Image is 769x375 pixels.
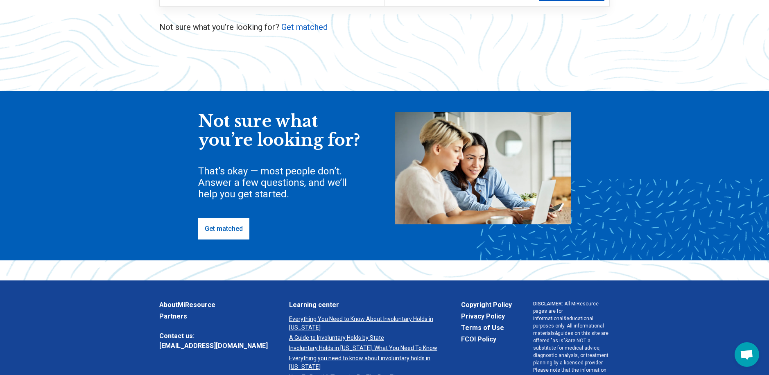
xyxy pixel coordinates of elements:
a: Partners [159,312,268,321]
a: A Guide to Involuntary Holds by State [289,334,440,342]
a: Everything you need to know about involuntary holds in [US_STATE] [289,354,440,371]
div: That’s okay — most people don’t. Answer a few questions, and we’ll help you get started. [198,165,362,200]
a: Involuntary Holds in [US_STATE]: What You Need To Know [289,344,440,352]
span: DISCLAIMER [533,301,562,307]
a: Terms of Use [461,323,512,333]
a: AboutMiResource [159,300,268,310]
span: Contact us: [159,331,268,341]
a: Everything You Need to Know About Involuntary Holds in [US_STATE] [289,315,440,332]
a: Get matched [198,218,249,239]
a: Learning center [289,300,440,310]
div: Not sure what you’re looking for? [198,112,362,149]
a: Get matched [281,22,328,32]
p: Not sure what you’re looking for? [159,21,610,33]
a: Privacy Policy [461,312,512,321]
a: [EMAIL_ADDRESS][DOMAIN_NAME] [159,341,268,351]
a: Copyright Policy [461,300,512,310]
a: FCOI Policy [461,334,512,344]
div: Open chat [735,342,759,367]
